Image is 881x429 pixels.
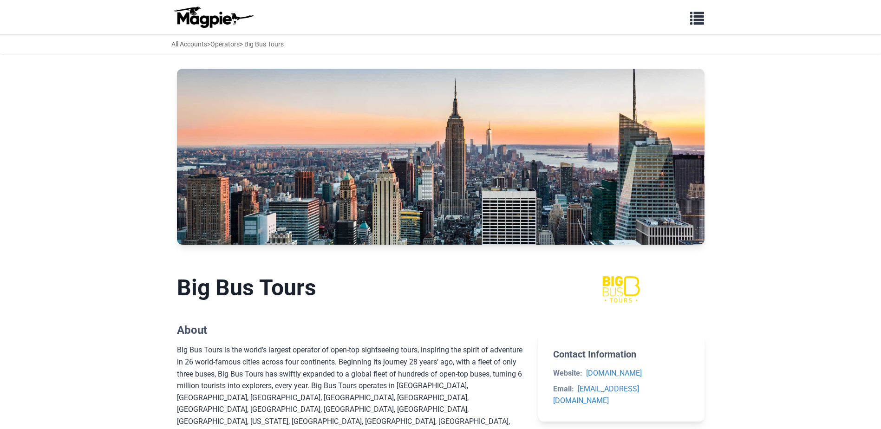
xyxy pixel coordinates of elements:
strong: Email: [553,384,574,393]
h1: Big Bus Tours [177,274,524,301]
img: Big Bus Tours banner [177,69,705,245]
div: > > Big Bus Tours [171,39,284,49]
a: [DOMAIN_NAME] [586,369,642,377]
a: [EMAIL_ADDRESS][DOMAIN_NAME] [553,384,639,405]
a: All Accounts [171,40,207,48]
h2: About [177,324,524,337]
h2: Contact Information [553,349,689,360]
a: Operators [210,40,240,48]
img: logo-ab69f6fb50320c5b225c76a69d11143b.png [171,6,255,28]
strong: Website: [553,369,582,377]
img: Big Bus Tours logo [577,274,666,304]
